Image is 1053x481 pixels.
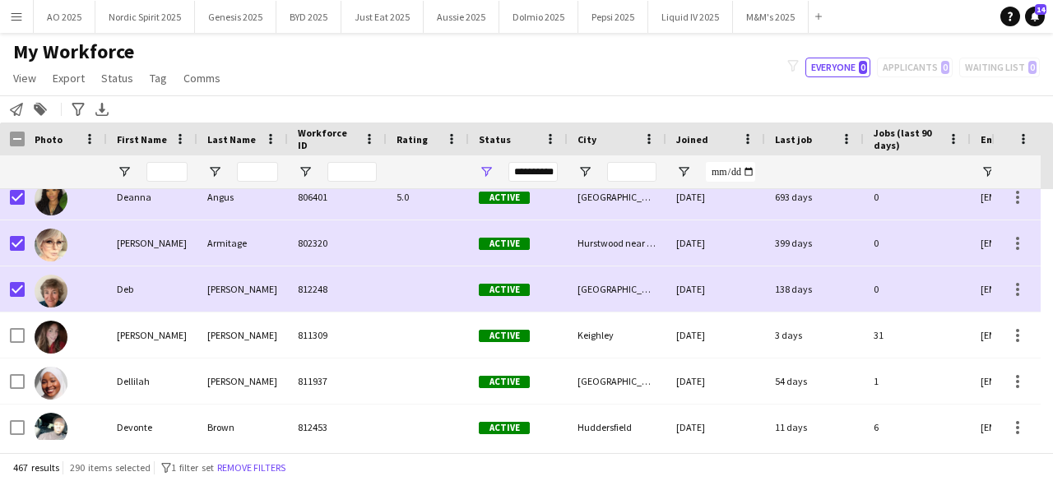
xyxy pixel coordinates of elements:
[1035,4,1046,15] span: 14
[479,376,530,388] span: Active
[35,183,67,215] img: Deanna Angus
[733,1,809,33] button: M&M's 2025
[101,71,133,86] span: Status
[288,220,387,266] div: 802320
[765,266,864,312] div: 138 days
[183,71,220,86] span: Comms
[107,266,197,312] div: Deb
[765,405,864,450] div: 11 days
[92,99,112,119] app-action-btn: Export XLSX
[35,413,67,446] img: Devonte Brown
[46,67,91,89] a: Export
[479,192,530,204] span: Active
[706,162,755,182] input: Joined Filter Input
[197,220,288,266] div: Armitage
[981,133,1007,146] span: Email
[276,1,341,33] button: BYD 2025
[53,71,85,86] span: Export
[387,174,469,220] div: 5.0
[864,358,971,404] div: 1
[150,71,167,86] span: Tag
[197,358,288,404] div: [PERSON_NAME]
[7,67,43,89] a: View
[13,71,36,86] span: View
[479,422,530,434] span: Active
[479,238,530,250] span: Active
[13,39,134,64] span: My Workforce
[666,405,765,450] div: [DATE]
[479,330,530,342] span: Active
[197,266,288,312] div: [PERSON_NAME]
[568,220,666,266] div: Hurstwood near [GEOGRAPHIC_DATA]
[197,174,288,220] div: Angus
[327,162,377,182] input: Workforce ID Filter Input
[35,229,67,261] img: Deanne Armitage
[107,405,197,450] div: Devonte
[874,127,941,151] span: Jobs (last 90 days)
[424,1,499,33] button: Aussie 2025
[568,174,666,220] div: [GEOGRAPHIC_DATA]
[805,58,870,77] button: Everyone0
[107,312,197,358] div: [PERSON_NAME]
[298,127,357,151] span: Workforce ID
[397,133,428,146] span: Rating
[237,162,278,182] input: Last Name Filter Input
[30,99,50,119] app-action-btn: Add to tag
[864,405,971,450] div: 6
[68,99,88,119] app-action-btn: Advanced filters
[568,312,666,358] div: Keighley
[578,164,592,179] button: Open Filter Menu
[171,461,214,474] span: 1 filter set
[864,174,971,220] div: 0
[341,1,424,33] button: Just Eat 2025
[288,358,387,404] div: 811937
[207,133,256,146] span: Last Name
[578,1,648,33] button: Pepsi 2025
[298,164,313,179] button: Open Filter Menu
[107,358,197,404] div: Dellilah
[197,312,288,358] div: [PERSON_NAME]
[107,220,197,266] div: [PERSON_NAME]
[34,1,95,33] button: AO 2025
[859,61,867,74] span: 0
[765,220,864,266] div: 399 days
[146,162,188,182] input: First Name Filter Input
[676,164,691,179] button: Open Filter Menu
[7,99,26,119] app-action-btn: Notify workforce
[568,266,666,312] div: [GEOGRAPHIC_DATA]
[765,358,864,404] div: 54 days
[117,164,132,179] button: Open Filter Menu
[648,1,733,33] button: Liquid IV 2025
[288,405,387,450] div: 812453
[578,133,596,146] span: City
[214,459,289,477] button: Remove filters
[35,133,63,146] span: Photo
[499,1,578,33] button: Dolmio 2025
[95,1,195,33] button: Nordic Spirit 2025
[765,174,864,220] div: 693 days
[479,284,530,296] span: Active
[568,405,666,450] div: Huddersfield
[666,358,765,404] div: [DATE]
[70,461,151,474] span: 290 items selected
[607,162,656,182] input: City Filter Input
[765,312,864,358] div: 3 days
[207,164,222,179] button: Open Filter Menu
[981,164,995,179] button: Open Filter Menu
[35,367,67,400] img: Dellilah Jamal
[666,266,765,312] div: [DATE]
[775,133,812,146] span: Last job
[107,174,197,220] div: Deanna
[95,67,140,89] a: Status
[35,321,67,354] img: Dee cole
[568,358,666,404] div: [GEOGRAPHIC_DATA]
[195,1,276,33] button: Genesis 2025
[666,220,765,266] div: [DATE]
[288,174,387,220] div: 806401
[864,312,971,358] div: 31
[666,174,765,220] div: [DATE]
[864,220,971,266] div: 0
[177,67,227,89] a: Comms
[288,266,387,312] div: 812248
[479,133,511,146] span: Status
